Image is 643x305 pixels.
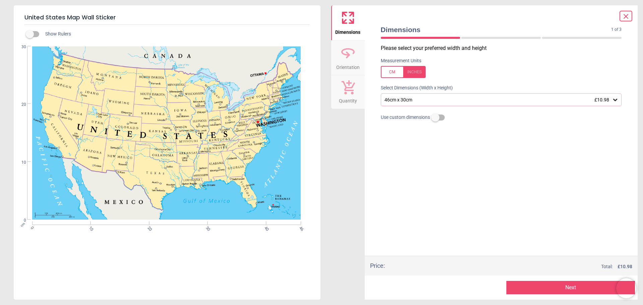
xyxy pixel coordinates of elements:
[381,25,612,34] span: Dimensions
[381,114,430,121] span: Use custom dimensions
[30,30,320,38] div: Show Rulers
[146,225,150,230] span: 20
[87,225,92,230] span: 10
[611,27,622,32] span: 1 of 3
[370,261,385,270] div: Price :
[204,225,209,230] span: 30
[13,218,26,223] span: 0
[331,41,365,75] button: Orientation
[13,160,26,165] span: 10
[331,5,365,40] button: Dimensions
[381,45,627,52] p: Please select your preferred width and height
[29,225,33,230] span: 0
[19,222,25,228] span: cm
[620,264,632,269] span: 10.98
[13,44,26,50] span: 30
[331,75,365,109] button: Quantity
[13,102,26,107] span: 20
[339,94,357,104] span: Quantity
[395,263,633,270] div: Total:
[384,97,612,103] div: 46cm x 30cm
[336,61,360,71] span: Orientation
[616,278,636,298] iframe: Brevo live chat
[618,263,632,270] span: £
[24,11,310,25] h5: United States Map Wall Sticker
[298,225,302,230] span: 46
[263,225,267,230] span: 40
[375,85,453,91] label: Select Dimensions (Width x Height)
[381,58,421,64] label: Measurement Units
[594,97,609,102] span: £10.98
[335,26,360,36] span: Dimensions
[506,281,635,294] button: Next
